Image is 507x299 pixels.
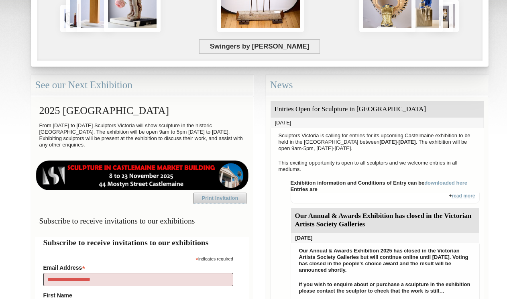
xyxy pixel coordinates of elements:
div: [DATE] [271,118,484,128]
p: From [DATE] to [DATE] Sculptors Victoria will show sculpture in the historic [GEOGRAPHIC_DATA]. T... [35,120,249,150]
p: Our Annual & Awards Exhibition 2025 has closed in the Victorian Artists Society Galleries but wil... [295,246,475,275]
h3: Subscribe to receive invitations to our exhibitions [35,213,249,229]
div: Our Annual & Awards Exhibition has closed in the Victorian Artists Society Galleries [291,208,479,233]
p: Sculptors Victoria is calling for entries for its upcoming Castelmaine exhibition to be held in t... [275,130,480,154]
p: If you wish to enquire about or purchase a sculpture in the exhibition please contact the sculpto... [295,279,475,296]
div: See our Next Exhibition [31,75,254,96]
h2: 2025 [GEOGRAPHIC_DATA] [35,101,249,120]
a: read more [452,193,475,199]
div: Entries Open for Sculpture in [GEOGRAPHIC_DATA] [271,101,484,118]
a: Print Invitation [193,193,246,204]
a: downloaded here [424,180,467,186]
label: Email Address [43,262,233,272]
div: [DATE] [291,233,479,243]
div: indicates required [43,254,233,262]
div: + [291,193,480,203]
label: First Name [43,292,233,299]
h2: Subscribe to receive invitations to our exhibitions [43,237,241,248]
div: News [266,75,489,96]
strong: Exhibition information and Conditions of Entry can be [291,180,468,186]
p: This exciting opportunity is open to all sculptors and we welcome entries in all mediums. [275,158,480,175]
strong: [DATE]-[DATE] [379,139,416,145]
img: castlemaine-ldrbd25v2.png [35,161,249,190]
span: Swingers by [PERSON_NAME] [199,39,320,54]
